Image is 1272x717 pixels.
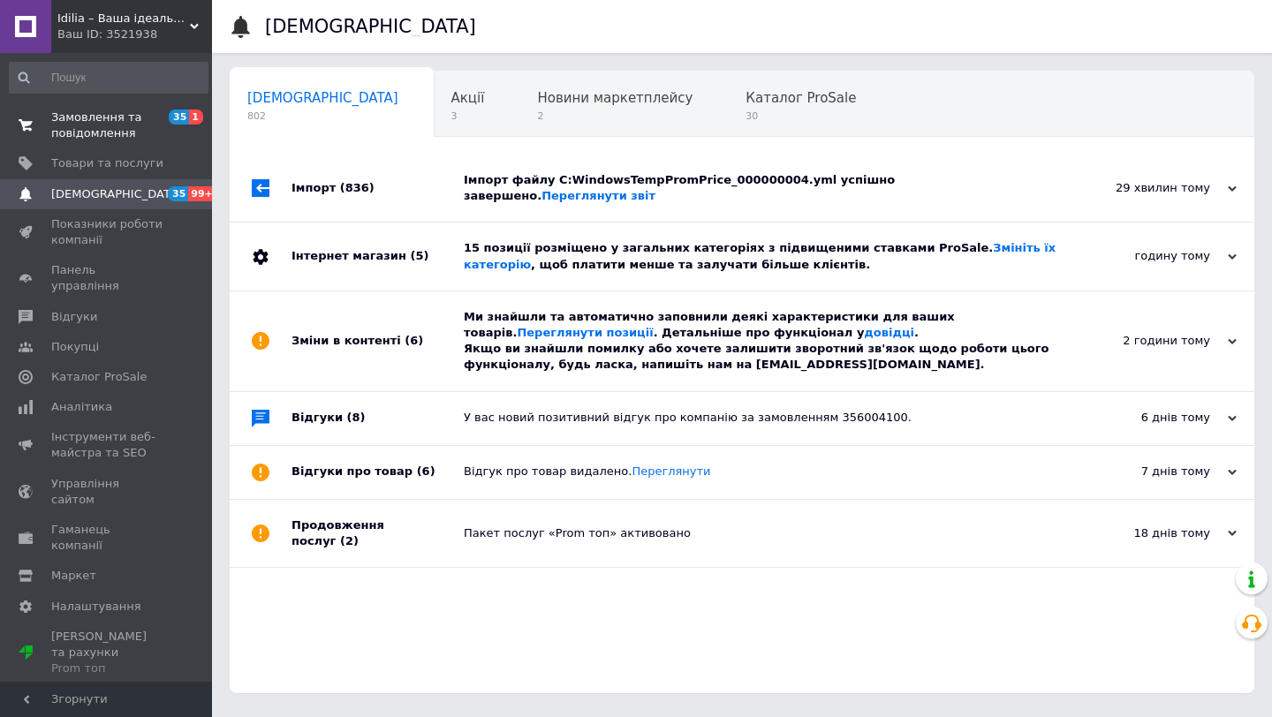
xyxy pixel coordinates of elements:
[451,90,485,106] span: Акції
[51,369,147,385] span: Каталог ProSale
[51,155,163,171] span: Товари та послуги
[340,534,359,547] span: (2)
[51,599,141,615] span: Налаштування
[746,109,856,123] span: 30
[247,90,398,106] span: [DEMOGRAPHIC_DATA]
[189,109,203,125] span: 1
[464,464,1060,479] div: Відгук про товар видалено.
[291,500,464,567] div: Продовження послуг
[410,249,428,262] span: (5)
[464,410,1060,426] div: У вас новий позитивний відгук про компанію за замовленням 356004100.
[347,411,366,424] span: (8)
[291,223,464,290] div: Інтернет магазин
[1060,248,1237,264] div: годину тому
[51,429,163,461] span: Інструменти веб-майстра та SEO
[9,62,208,94] input: Пошук
[517,326,653,339] a: Переглянути позиції
[51,262,163,294] span: Панель управління
[51,216,163,248] span: Показники роботи компанії
[1060,525,1237,541] div: 18 днів тому
[1060,464,1237,479] div: 7 днів тому
[51,399,112,415] span: Аналітика
[464,241,1056,270] a: Змініть їх категорію
[51,568,96,584] span: Маркет
[57,26,212,42] div: Ваш ID: 3521938
[464,172,1060,204] div: Імпорт файлу C:WindowsTempPromPrice_000000004.yml успішно завершено.
[1060,180,1237,196] div: 29 хвилин тому
[632,464,710,478] a: Переглянути
[746,90,856,106] span: Каталог ProSale
[464,525,1060,541] div: Пакет послуг «Prom топ» активовано
[541,189,655,202] a: Переглянути звіт
[1060,410,1237,426] div: 6 днів тому
[537,109,693,123] span: 2
[51,476,163,508] span: Управління сайтом
[57,11,190,26] span: Idilia – Ваша ідеальна оселя
[188,186,217,201] span: 99+
[464,309,1060,374] div: Ми знайшли та автоматично заповнили деякі характеристики для ваших товарів. . Детальніше про функ...
[340,181,375,194] span: (836)
[51,660,163,676] div: Prom топ
[464,240,1060,272] div: 15 позиції розміщено у загальних категоріях з підвищеними ставками ProSale. , щоб платити менше т...
[51,339,99,355] span: Покупці
[291,392,464,445] div: Відгуки
[247,109,398,123] span: 802
[405,334,423,347] span: (6)
[168,186,188,201] span: 35
[451,109,485,123] span: 3
[291,446,464,499] div: Відгуки про товар
[417,464,435,478] span: (6)
[169,109,189,125] span: 35
[1060,333,1237,349] div: 2 години тому
[51,186,182,202] span: [DEMOGRAPHIC_DATA]
[51,629,163,677] span: [PERSON_NAME] та рахунки
[265,16,476,37] h1: [DEMOGRAPHIC_DATA]
[537,90,693,106] span: Новини маркетплейсу
[51,522,163,554] span: Гаманець компанії
[51,309,97,325] span: Відгуки
[51,109,163,141] span: Замовлення та повідомлення
[291,155,464,222] div: Імпорт
[864,326,914,339] a: довідці
[291,291,464,391] div: Зміни в контенті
